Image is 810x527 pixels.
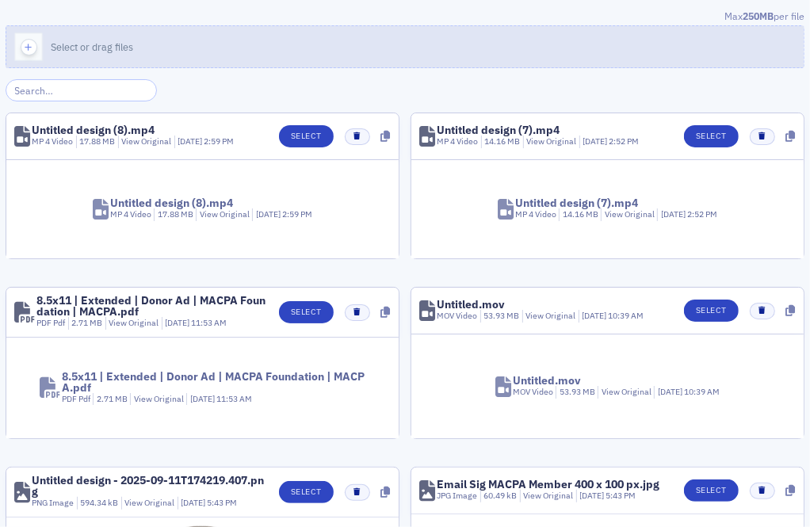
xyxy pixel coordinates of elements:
span: [DATE] [256,208,282,220]
button: Select [684,125,739,147]
div: Untitled.mov [513,375,581,386]
div: 8.5x11 | Extended | Donor Ad | MACPA Foundation | MACPA.pdf [62,371,365,393]
button: Select [279,481,334,503]
a: View Original [109,317,159,328]
a: View Original [121,136,171,147]
div: 2.71 MB [68,317,103,330]
div: Email Sig MACPA Member 400 x 100 px.jpg [437,479,659,490]
a: View Original [523,490,573,501]
div: MP 4 Video [110,208,151,221]
span: 10:39 AM [608,310,644,321]
div: 594.34 kB [77,497,119,510]
span: [DATE] [181,497,207,508]
div: 14.16 MB [559,208,598,221]
div: 17.88 MB [154,208,193,221]
a: View Original [605,208,655,220]
div: 2.71 MB [93,393,128,406]
span: 10:39 AM [684,386,720,397]
div: MP 4 Video [515,208,556,221]
div: MP 4 Video [32,136,73,148]
div: MOV Video [437,310,477,323]
a: View Original [525,310,575,321]
span: [DATE] [579,490,606,501]
span: [DATE] [583,136,609,147]
span: [DATE] [178,136,204,147]
a: View Original [200,208,250,220]
span: 5:43 PM [207,497,237,508]
div: Untitled design (8).mp4 [32,124,155,136]
span: 2:52 PM [687,208,717,220]
span: [DATE] [582,310,608,321]
span: [DATE] [658,386,684,397]
div: Untitled.mov [437,299,505,310]
a: View Original [602,386,651,397]
div: MOV Video [513,386,553,399]
div: MP 4 Video [437,136,478,148]
span: Select or drag files [51,40,133,53]
span: 11:53 AM [191,317,227,328]
a: View Original [124,497,174,508]
a: View Original [526,136,576,147]
button: Select [279,125,334,147]
div: 8.5x11 | Extended | Donor Ad | MACPA Foundation | MACPA.pdf [36,295,268,317]
div: JPG Image [437,490,477,502]
span: [DATE] [190,393,216,404]
span: 11:53 AM [216,393,252,404]
span: 2:59 PM [204,136,234,147]
div: 60.49 kB [480,490,518,502]
button: Select or drag files [6,25,804,68]
span: 5:43 PM [606,490,636,501]
div: PDF Pdf [36,317,65,330]
button: Select [279,301,334,323]
button: Select [684,300,739,322]
div: 14.16 MB [481,136,521,148]
div: Untitled design (7).mp4 [515,197,638,208]
div: Untitled design (7).mp4 [437,124,560,136]
span: [DATE] [661,208,687,220]
div: 53.93 MB [556,386,595,399]
div: Max per file [6,9,804,26]
button: Select [684,479,739,502]
div: PDF Pdf [62,393,90,406]
input: Search… [6,79,157,101]
div: 53.93 MB [480,310,520,323]
div: PNG Image [32,497,74,510]
span: 2:52 PM [609,136,639,147]
div: Untitled design - 2025-09-11T174219.407.png [32,475,268,497]
span: [DATE] [165,317,191,328]
span: 250MB [743,10,774,22]
div: 17.88 MB [76,136,116,148]
span: 2:59 PM [282,208,312,220]
div: Untitled design (8).mp4 [110,197,233,208]
a: View Original [134,393,184,404]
